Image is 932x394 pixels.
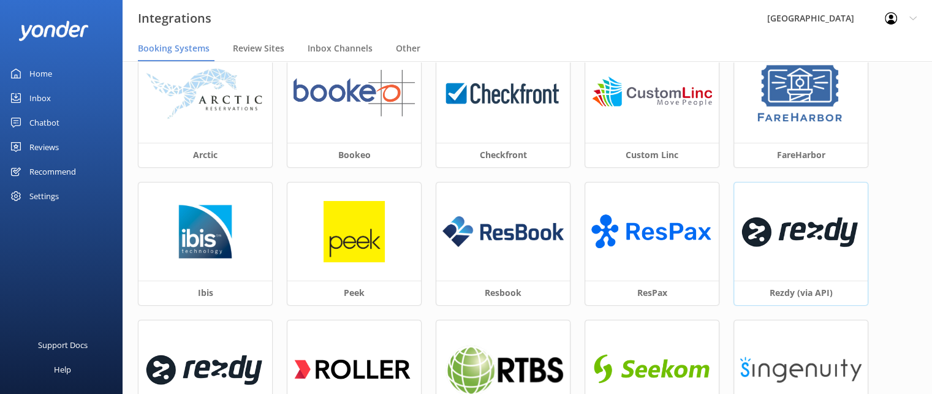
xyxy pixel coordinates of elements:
img: 1629776749..png [175,201,236,262]
span: Review Sites [233,42,284,55]
img: peek_logo.png [324,201,385,262]
div: Help [54,357,71,382]
h3: Custom Linc [585,143,719,167]
img: 1624323426..png [442,70,564,117]
h3: Arctic [138,143,272,167]
div: Inbox [29,86,51,110]
h3: Ibis [138,281,272,305]
div: Support Docs [38,333,88,357]
div: Chatbot [29,110,59,135]
img: singenuity_logo.png [740,355,862,384]
h3: Resbook [436,281,570,305]
img: 1629843345..png [754,63,847,124]
h3: Integrations [138,9,211,28]
h3: Rezdy (via API) [734,281,868,305]
img: 1624324865..png [294,70,415,117]
img: 1616638368..png [591,346,713,393]
div: Settings [29,184,59,208]
div: Home [29,61,52,86]
div: Recommend [29,159,76,184]
h3: Peek [287,281,421,305]
img: arctic_logo.png [145,67,266,120]
img: ResPax [591,208,713,255]
img: 1624324453..png [740,205,862,257]
span: Other [396,42,420,55]
h3: Checkfront [436,143,570,167]
span: Inbox Channels [308,42,373,55]
img: 1624324618..png [591,70,713,117]
div: Reviews [29,135,59,159]
h3: FareHarbor [734,143,868,167]
img: yonder-white-logo.png [18,21,89,41]
h3: ResPax [585,281,719,305]
h3: Bookeo [287,143,421,167]
span: Booking Systems [138,42,210,55]
img: resbook_logo.png [442,216,564,247]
